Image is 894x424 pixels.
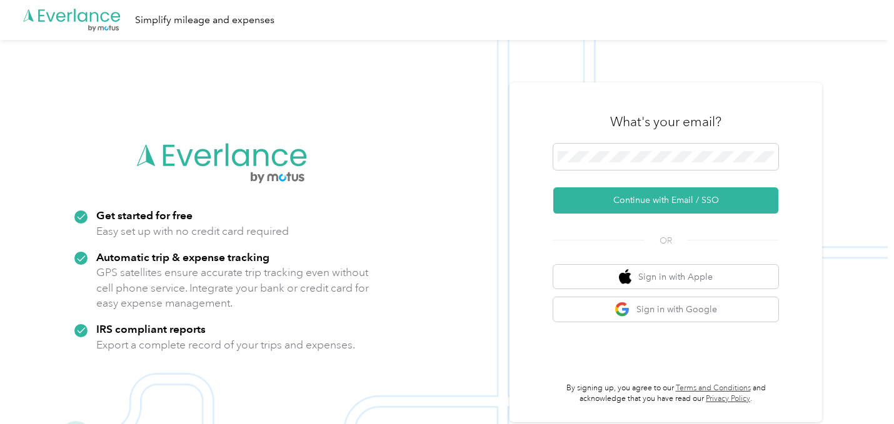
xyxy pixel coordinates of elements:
[615,302,630,317] img: google logo
[96,337,355,353] p: Export a complete record of your trips and expenses.
[135,12,274,28] div: Simplify mileage and expenses
[706,394,750,403] a: Privacy Policy
[96,250,269,264] strong: Automatic trip & expense tracking
[96,322,206,335] strong: IRS compliant reports
[619,269,631,285] img: apple logo
[96,224,289,239] p: Easy set up with no credit card required
[96,265,369,311] p: GPS satellites ensure accurate trip tracking even without cell phone service. Integrate your bank...
[644,234,688,247] span: OR
[610,113,721,131] h3: What's your email?
[553,265,778,289] button: apple logoSign in with Apple
[676,383,751,393] a: Terms and Conditions
[553,187,778,214] button: Continue with Email / SSO
[553,297,778,322] button: google logoSign in with Google
[96,209,193,222] strong: Get started for free
[553,383,778,405] p: By signing up, you agree to our and acknowledge that you have read our .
